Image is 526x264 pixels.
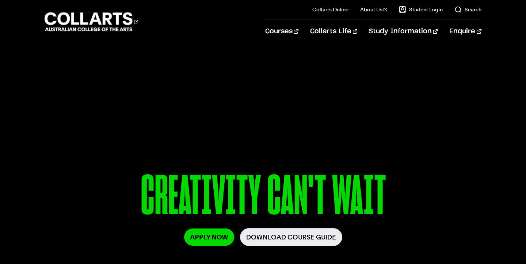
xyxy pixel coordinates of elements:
[360,6,387,13] a: About Us
[265,19,298,44] a: Courses
[184,228,234,246] a: Apply Now
[369,19,438,44] a: Study Information
[45,11,138,32] div: Go to homepage
[240,228,342,246] a: Download Course Guide
[312,6,348,13] a: Collarts Online
[449,19,481,44] a: Enquire
[45,168,481,228] p: CREATIVITY CAN'T WAIT
[310,19,357,44] a: Collarts Life
[399,6,443,13] a: Student Login
[454,6,481,13] a: Search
